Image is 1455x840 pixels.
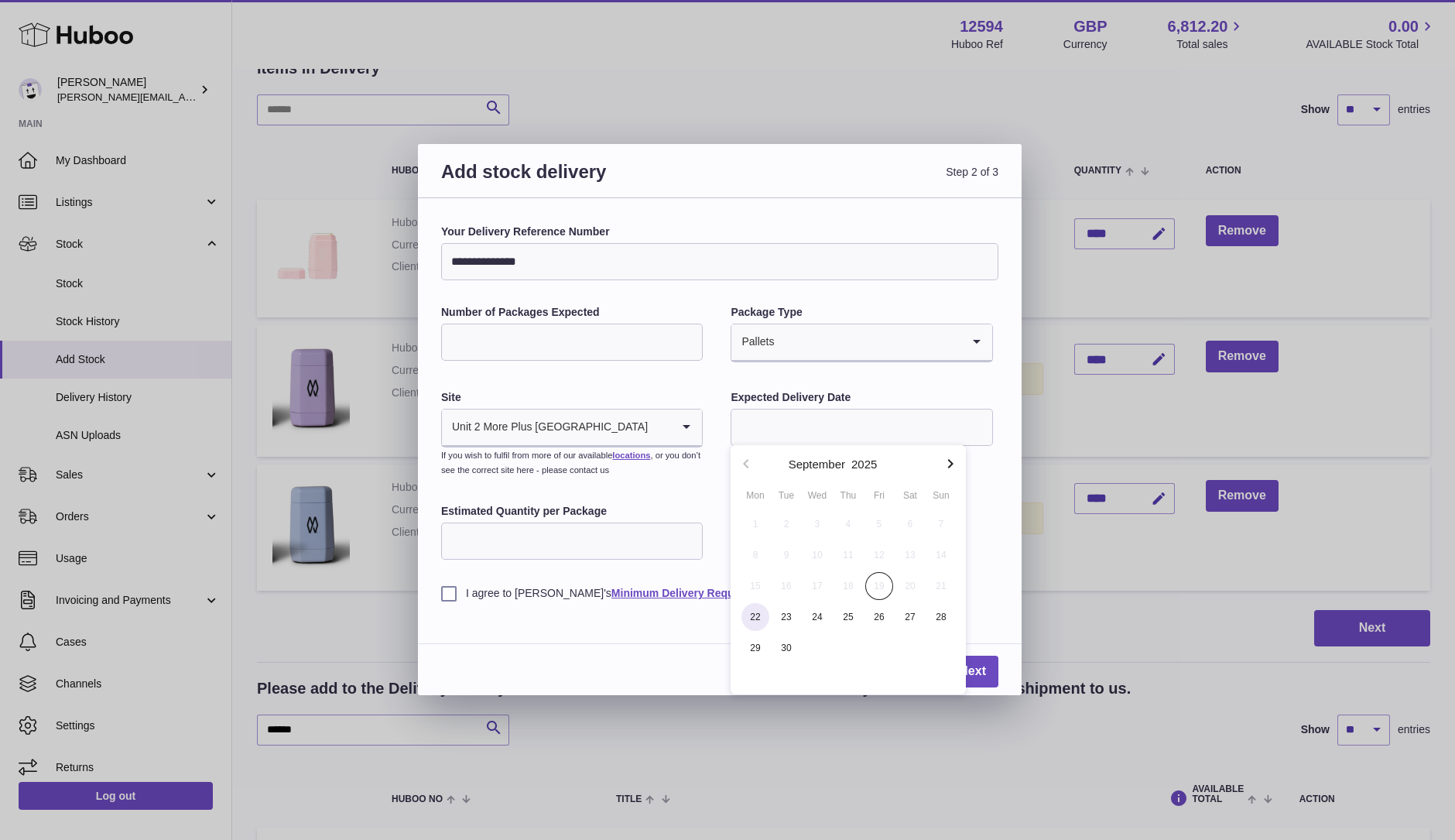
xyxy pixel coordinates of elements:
label: Estimated Quantity per Package [441,504,703,519]
span: 20 [896,572,924,600]
button: 22 [740,602,771,633]
span: Pallets [731,324,775,360]
span: 1 [741,510,769,538]
button: 9 [771,540,802,571]
div: Fri [864,489,895,502]
button: 2025 [851,458,877,470]
button: 3 [802,509,833,540]
span: 22 [741,603,769,631]
button: 2 [771,509,802,540]
span: 15 [741,572,769,600]
button: 15 [740,571,771,602]
div: Search for option [442,410,702,447]
span: 2 [772,510,800,538]
button: 6 [895,509,926,540]
span: 10 [803,541,831,569]
div: Mon [740,489,771,502]
button: 7 [926,509,957,540]
span: 7 [927,510,955,538]
button: 8 [740,540,771,571]
div: Sat [895,489,926,502]
label: I agree to [PERSON_NAME]'s [441,586,998,601]
button: 14 [926,540,957,571]
div: Thu [833,489,864,502]
span: Step 2 of 3 [720,159,998,202]
button: 20 [895,571,926,602]
span: 3 [803,510,831,538]
button: 16 [771,571,802,602]
button: 10 [802,540,833,571]
label: Package Type [731,305,992,320]
button: 19 [864,571,895,602]
label: Site [441,390,703,405]
label: Your Delivery Reference Number [441,225,998,239]
div: Sun [926,489,957,502]
span: 30 [772,634,800,662]
span: 4 [834,510,862,538]
span: 13 [896,541,924,569]
button: 30 [771,633,802,663]
a: locations [612,451,650,460]
button: 13 [895,540,926,571]
button: 24 [802,602,833,633]
input: Search for option [775,324,960,360]
label: Expected Delivery Date [731,390,992,405]
span: 21 [927,572,955,600]
span: 18 [834,572,862,600]
button: 4 [833,509,864,540]
span: 11 [834,541,862,569]
span: 14 [927,541,955,569]
span: 8 [741,541,769,569]
button: 12 [864,540,895,571]
span: 29 [741,634,769,662]
span: 27 [896,603,924,631]
button: 26 [864,602,895,633]
label: Number of Packages Expected [441,305,703,320]
span: 25 [834,603,862,631]
button: 18 [833,571,864,602]
button: 28 [926,602,957,633]
div: Tue [771,489,802,502]
button: September [789,458,845,470]
a: Minimum Delivery Requirements [611,587,779,599]
small: If you wish to fulfil from more of our available , or you don’t see the correct site here - pleas... [441,451,700,475]
span: 16 [772,572,800,600]
span: 19 [865,572,893,600]
span: 17 [803,572,831,600]
button: 25 [833,602,864,633]
input: Search for option [649,410,671,445]
a: Next [947,656,998,687]
button: 27 [895,602,926,633]
span: 12 [865,541,893,569]
span: 6 [896,510,924,538]
span: Unit 2 More Plus [GEOGRAPHIC_DATA] [442,410,649,445]
span: 24 [803,603,831,631]
button: 1 [740,509,771,540]
button: 21 [926,571,957,602]
h3: Add stock delivery [441,159,720,202]
div: Search for option [731,324,991,362]
button: 29 [740,633,771,663]
button: 17 [802,571,833,602]
button: 23 [771,602,802,633]
span: 26 [865,603,893,631]
button: 5 [864,509,895,540]
button: 11 [833,540,864,571]
div: Wed [802,489,833,502]
span: 23 [772,603,800,631]
span: 5 [865,510,893,538]
span: 28 [927,603,955,631]
span: 9 [772,541,800,569]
